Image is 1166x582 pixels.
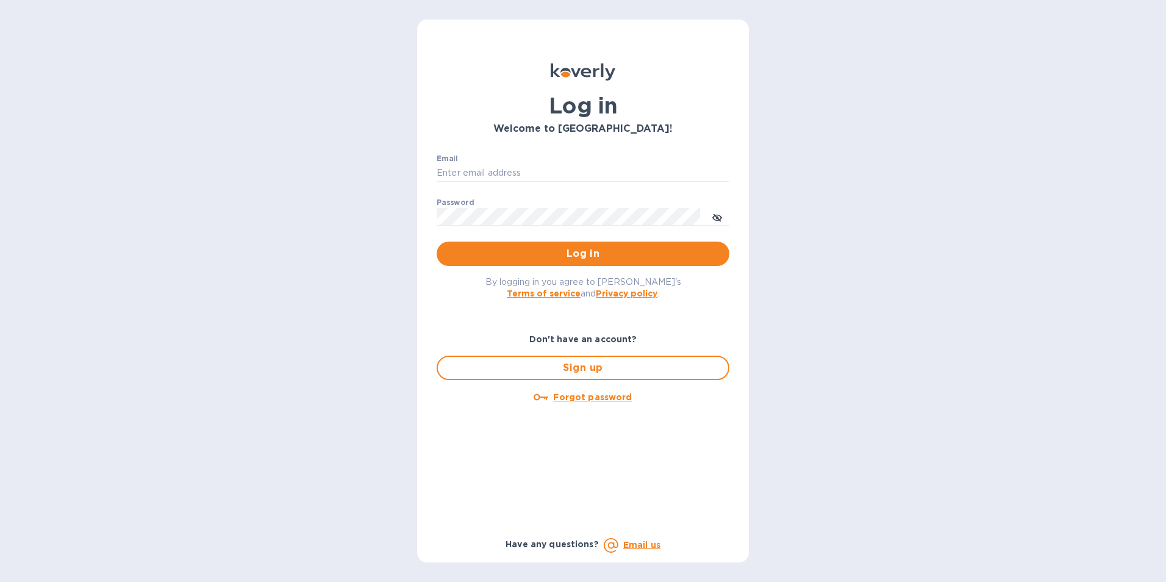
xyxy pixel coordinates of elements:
[506,539,599,549] b: Have any questions?
[596,289,657,298] a: Privacy policy
[437,199,474,206] label: Password
[485,277,681,298] span: By logging in you agree to [PERSON_NAME]'s and .
[623,540,660,550] a: Email us
[446,246,720,261] span: Log in
[437,155,458,162] label: Email
[529,334,637,344] b: Don't have an account?
[437,93,729,118] h1: Log in
[437,123,729,135] h3: Welcome to [GEOGRAPHIC_DATA]!
[437,356,729,380] button: Sign up
[437,164,729,182] input: Enter email address
[705,204,729,229] button: toggle password visibility
[437,242,729,266] button: Log in
[507,289,581,298] a: Terms of service
[553,392,632,402] u: Forgot password
[551,63,615,81] img: Koverly
[448,361,718,375] span: Sign up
